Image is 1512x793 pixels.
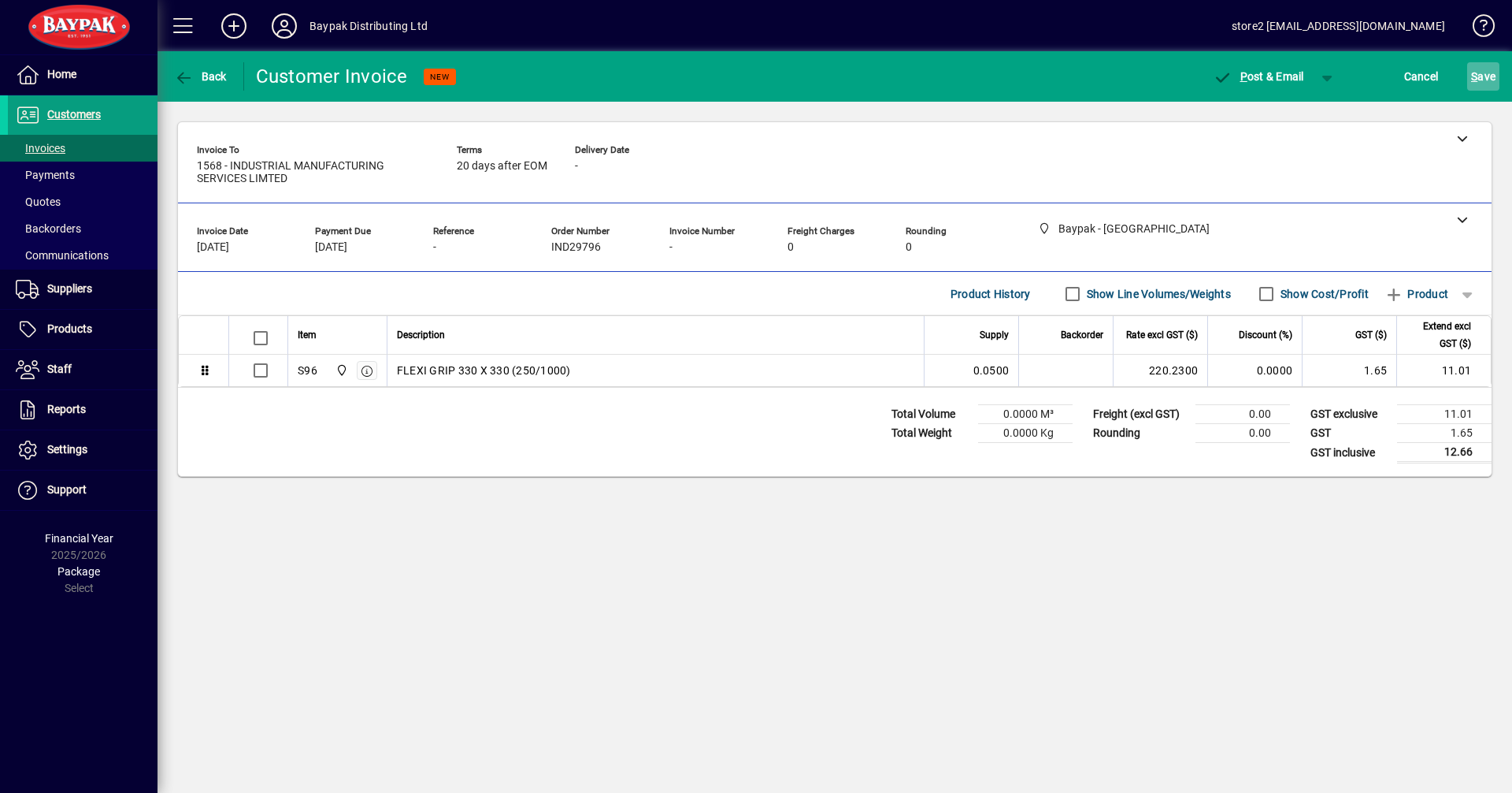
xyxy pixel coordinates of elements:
td: 0.0000 Kg [978,424,1073,443]
span: Suppliers [47,282,92,295]
span: [DATE] [315,241,347,254]
span: Invoices [16,142,65,155]
span: Description [397,326,445,344]
a: Quotes [8,188,157,215]
span: 0 [906,241,912,254]
td: 0.0000 [1207,355,1302,386]
div: Customer Invoice [256,64,408,89]
span: Support [47,483,87,496]
span: 0 [787,241,794,254]
span: ost & Email [1213,70,1304,83]
span: Settings [47,443,87,456]
td: 12.66 [1397,443,1492,463]
a: Reports [8,390,157,430]
span: Product History [951,281,1031,307]
td: GST [1303,424,1397,443]
span: Staff [47,363,72,375]
a: Knowledge Base [1461,3,1492,54]
app-page-header-button: Back [157,62,244,91]
span: GST ($) [1355,326,1387,344]
td: 11.01 [1396,355,1491,386]
a: Invoices [8,135,157,162]
span: Payments [16,169,75,181]
button: Product History [944,280,1037,308]
button: Back [170,62,231,91]
button: Product [1377,280,1456,308]
a: Support [8,471,157,510]
span: ave [1471,64,1495,89]
td: GST exclusive [1303,405,1397,424]
span: Customers [47,108,101,121]
span: - [669,241,673,254]
button: Post & Email [1205,62,1312,91]
span: Products [47,322,92,335]
td: GST inclusive [1303,443,1397,463]
td: 11.01 [1397,405,1492,424]
span: Reports [47,403,86,415]
span: Extend excl GST ($) [1406,318,1471,352]
td: Total Weight [884,424,978,443]
span: Financial Year [45,532,113,545]
td: 1.65 [1302,355,1396,386]
div: Baypak Distributing Ltd [309,13,428,39]
span: Home [47,68,76,80]
span: [DATE] [197,241,229,254]
span: P [1240,70,1247,83]
a: Staff [8,350,157,389]
span: - [433,241,436,254]
span: Cancel [1404,64,1439,89]
td: 0.00 [1195,424,1290,443]
button: Save [1467,62,1499,91]
span: 1568 - INDUSTRIAL MANUFACTURING SERVICES LIMTED [197,160,433,185]
span: Backorders [16,222,81,235]
span: Communications [16,249,109,262]
button: Add [209,12,259,40]
div: S96 [298,363,317,378]
button: Cancel [1400,62,1443,91]
span: NEW [430,72,450,82]
span: IND29796 [551,241,601,254]
label: Show Cost/Profit [1277,286,1369,302]
a: Settings [8,430,157,470]
a: Home [8,55,157,95]
span: 0.0500 [973,363,1010,378]
span: Quotes [16,195,61,208]
div: store2 [EMAIL_ADDRESS][DOMAIN_NAME] [1232,13,1445,39]
td: 0.0000 M³ [978,405,1073,424]
td: 0.00 [1195,405,1290,424]
span: Rate excl GST ($) [1126,326,1198,344]
span: Discount (%) [1239,326,1292,344]
span: - [575,160,578,173]
a: Suppliers [8,270,157,309]
td: 1.65 [1397,424,1492,443]
span: Product [1384,281,1448,307]
span: Backorder [1061,326,1103,344]
span: 20 days after EOM [457,160,547,173]
a: Communications [8,242,157,269]
label: Show Line Volumes/Weights [1084,286,1231,302]
span: Package [57,565,100,578]
td: Total Volume [884,405,978,424]
a: Products [8,310,157,349]
span: Item [298,326,317,344]
button: Profile [259,12,309,40]
span: Back [174,70,227,83]
a: Backorders [8,215,157,242]
span: FLEXI GRIP 330 X 330 (250/1000) [397,363,571,378]
span: Baypak - Onekawa [332,362,350,379]
a: Payments [8,162,157,188]
span: Supply [980,326,1009,344]
td: Freight (excl GST) [1085,405,1195,424]
td: Rounding [1085,424,1195,443]
div: 220.2300 [1123,363,1198,378]
span: S [1471,70,1477,83]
